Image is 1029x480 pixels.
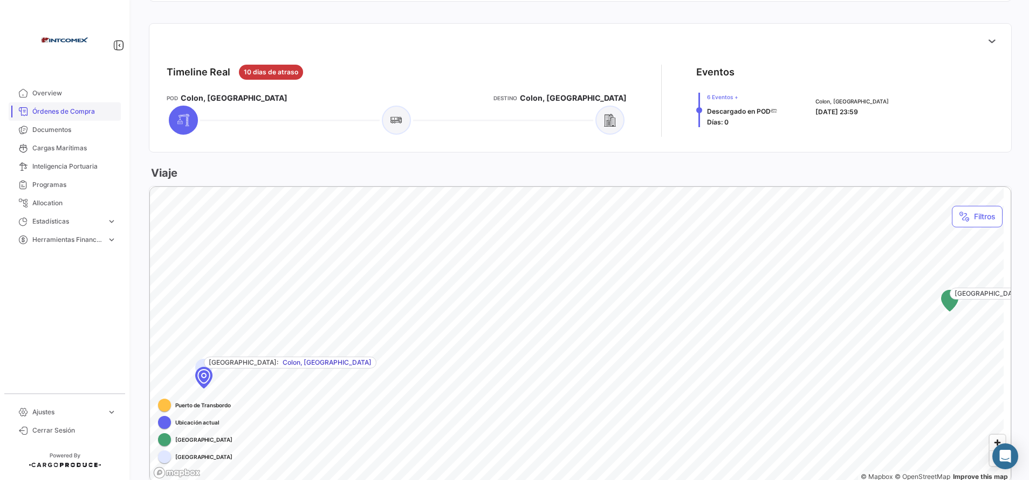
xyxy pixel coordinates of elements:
span: 10 dias de atraso [244,67,298,77]
span: Colon, [GEOGRAPHIC_DATA] [181,93,287,103]
span: Colon, [GEOGRAPHIC_DATA] [815,97,889,106]
span: Ajustes [32,407,102,417]
span: Colon, [GEOGRAPHIC_DATA] [520,93,627,103]
span: 6 Eventos + [707,93,777,101]
span: Descargado en POD [707,107,771,115]
span: Estadísticas [32,217,102,226]
div: Map marker [195,367,212,388]
span: Ubicación actual [175,418,219,427]
span: [GEOGRAPHIC_DATA] [175,453,232,461]
a: Overview [9,84,121,102]
a: Mapbox logo [153,467,201,479]
button: Zoom out [990,450,1005,466]
span: expand_more [107,407,116,417]
img: intcomex.png [38,13,92,67]
button: Zoom in [990,435,1005,450]
span: [GEOGRAPHIC_DATA] [175,435,232,444]
h3: Viaje [149,165,177,180]
button: Filtros [952,206,1003,227]
span: Puerto de Transbordo [175,401,231,409]
span: Allocation [32,198,116,208]
div: Map marker [941,290,958,311]
span: Órdenes de Compra [32,107,116,116]
app-card-info-title: POD [167,94,178,102]
span: Inteligencia Portuaria [32,162,116,171]
span: Documentos [32,125,116,135]
span: [DATE] 23:59 [815,108,858,116]
span: Días: 0 [707,118,729,126]
a: Órdenes de Compra [9,102,121,121]
div: Eventos [696,65,735,80]
app-card-info-title: Destino [493,94,517,102]
a: Documentos [9,121,121,139]
a: Cargas Marítimas [9,139,121,157]
span: [GEOGRAPHIC_DATA]: [955,289,1024,298]
span: Cargas Marítimas [32,143,116,153]
span: Cerrar Sesión [32,426,116,435]
a: Inteligencia Portuaria [9,157,121,176]
a: Programas [9,176,121,194]
span: Colon, [GEOGRAPHIC_DATA] [283,358,372,367]
span: expand_more [107,235,116,245]
span: Overview [32,88,116,98]
span: expand_more [107,217,116,226]
div: Abrir Intercom Messenger [992,443,1018,469]
span: Herramientas Financieras [32,235,102,245]
span: Programas [32,180,116,190]
div: Timeline Real [167,65,230,80]
a: Allocation [9,194,121,212]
